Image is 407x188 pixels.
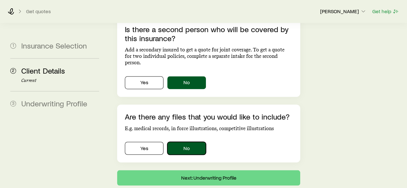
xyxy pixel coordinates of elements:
button: Yes [125,76,163,89]
p: [PERSON_NAME] [320,8,366,14]
p: Add a secondary insured to get a quote for joint coverage. To get a quote for two individual poli... [125,47,292,66]
span: 2 [10,68,16,74]
span: 1 [10,43,16,49]
button: [PERSON_NAME] [320,8,367,15]
p: Are there any files that you would like to include? [125,112,292,121]
span: Insurance Selection [21,41,87,50]
p: Is there a second person who will be covered by this insurance? [125,25,292,43]
button: Yes [125,142,163,155]
span: 3 [10,101,16,106]
span: Client Details [21,66,65,75]
button: Next: Underwriting Profile [117,170,300,185]
button: Get quotes [26,8,51,14]
button: Get help [372,8,399,15]
p: Current [21,78,99,83]
button: No [167,142,206,155]
span: Underwriting Profile [21,99,87,108]
button: No [167,76,206,89]
p: E.g. medical records, in force illustrations, competitive illustrations [125,125,292,131]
